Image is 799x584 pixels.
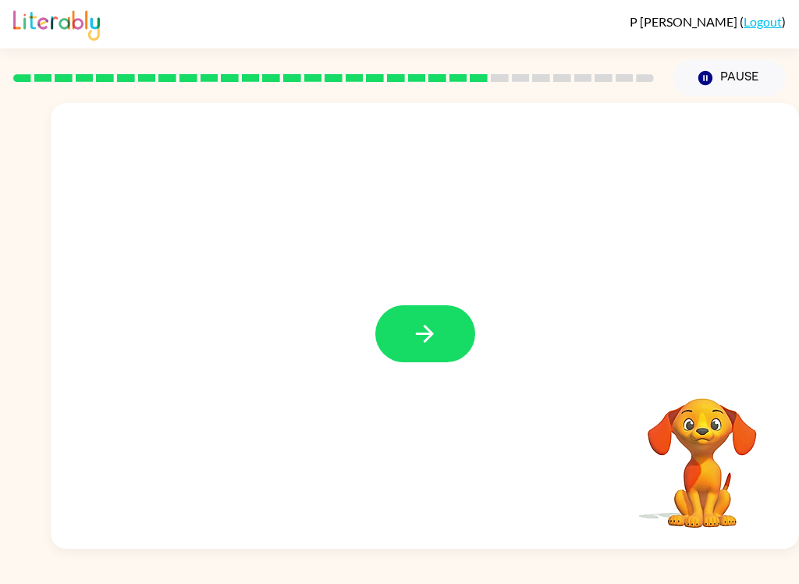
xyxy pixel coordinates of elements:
video: Your browser must support playing .mp4 files to use Literably. Please try using another browser. [624,374,780,530]
button: Pause [673,60,786,96]
div: ( ) [630,14,786,29]
a: Logout [744,14,782,29]
span: P [PERSON_NAME] [630,14,740,29]
img: Literably [13,6,100,41]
